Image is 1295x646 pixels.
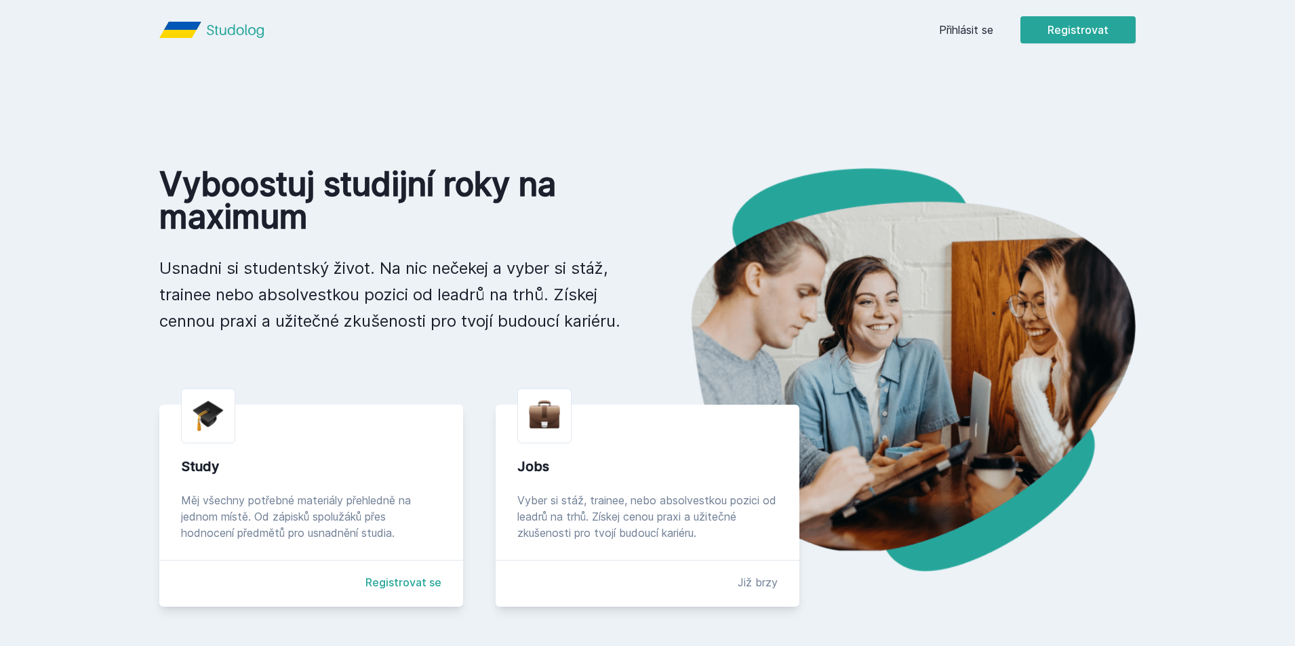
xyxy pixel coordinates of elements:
div: Vyber si stáž, trainee, nebo absolvestkou pozici od leadrů na trhů. Získej cenou praxi a užitečné... [517,492,778,541]
div: Study [181,457,441,476]
img: briefcase.png [529,397,560,432]
a: Registrovat se [365,574,441,590]
div: Měj všechny potřebné materiály přehledně na jednom místě. Od zápisků spolužáků přes hodnocení pře... [181,492,441,541]
p: Usnadni si studentský život. Na nic nečekej a vyber si stáž, trainee nebo absolvestkou pozici od ... [159,255,626,334]
a: Přihlásit se [939,22,993,38]
img: graduation-cap.png [193,400,224,432]
div: Již brzy [738,574,778,590]
button: Registrovat [1020,16,1136,43]
div: Jobs [517,457,778,476]
img: hero.png [647,168,1136,571]
h1: Vyboostuj studijní roky na maximum [159,168,626,233]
